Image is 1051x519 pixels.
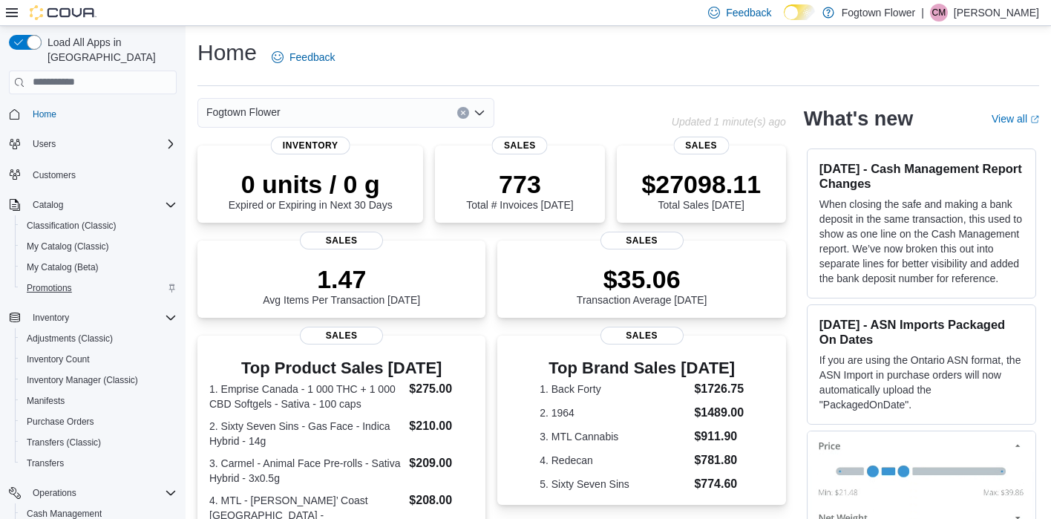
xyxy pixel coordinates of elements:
[33,108,56,120] span: Home
[27,165,177,183] span: Customers
[842,4,916,22] p: Fogtown Flower
[540,477,688,492] dt: 5. Sixty Seven Sins
[3,307,183,328] button: Inventory
[206,103,281,121] span: Fogtown Flower
[15,411,183,432] button: Purchase Orders
[409,492,474,509] dd: $208.00
[492,137,548,154] span: Sales
[289,50,335,65] span: Feedback
[27,220,117,232] span: Classification (Classic)
[540,429,688,444] dt: 3. MTL Cannabis
[1030,115,1039,124] svg: External link
[27,416,94,428] span: Purchase Orders
[540,453,688,468] dt: 4. Redecan
[3,103,183,125] button: Home
[15,432,183,453] button: Transfers (Classic)
[263,264,420,306] div: Avg Items Per Transaction [DATE]
[726,5,771,20] span: Feedback
[15,453,183,474] button: Transfers
[21,217,177,235] span: Classification (Classic)
[27,166,82,184] a: Customers
[27,105,177,123] span: Home
[33,487,76,499] span: Operations
[409,454,474,472] dd: $209.00
[694,428,744,445] dd: $911.90
[932,4,946,22] span: CM
[474,107,485,119] button: Open list of options
[641,169,761,199] p: $27098.11
[229,169,393,211] div: Expired or Expiring in Next 30 Days
[27,309,75,327] button: Inventory
[540,382,688,396] dt: 1. Back Forty
[21,392,71,410] a: Manifests
[27,395,65,407] span: Manifests
[784,4,815,20] input: Dark Mode
[21,330,119,347] a: Adjustments (Classic)
[33,169,76,181] span: Customers
[271,137,350,154] span: Inventory
[466,169,573,199] p: 773
[3,134,183,154] button: Users
[27,437,101,448] span: Transfers (Classic)
[209,359,474,377] h3: Top Product Sales [DATE]
[27,282,72,294] span: Promotions
[540,405,688,420] dt: 2. 1964
[33,312,69,324] span: Inventory
[21,392,177,410] span: Manifests
[3,195,183,215] button: Catalog
[673,137,729,154] span: Sales
[21,238,177,255] span: My Catalog (Classic)
[819,353,1024,412] p: If you are using the Ontario ASN format, the ASN Import in purchase orders will now automatically...
[266,42,341,72] a: Feedback
[409,417,474,435] dd: $210.00
[15,349,183,370] button: Inventory Count
[33,199,63,211] span: Catalog
[21,413,177,431] span: Purchase Orders
[3,483,183,503] button: Operations
[21,454,177,472] span: Transfers
[694,451,744,469] dd: $781.80
[641,169,761,211] div: Total Sales [DATE]
[930,4,948,22] div: Cameron McCrae
[21,434,107,451] a: Transfers (Classic)
[540,359,744,377] h3: Top Brand Sales [DATE]
[21,350,177,368] span: Inventory Count
[694,475,744,493] dd: $774.60
[600,327,684,345] span: Sales
[672,116,786,128] p: Updated 1 minute(s) ago
[21,258,177,276] span: My Catalog (Beta)
[21,371,177,389] span: Inventory Manager (Classic)
[819,161,1024,191] h3: [DATE] - Cash Management Report Changes
[3,163,183,185] button: Customers
[15,278,183,298] button: Promotions
[33,138,56,150] span: Users
[21,454,70,472] a: Transfers
[21,371,144,389] a: Inventory Manager (Classic)
[15,370,183,391] button: Inventory Manager (Classic)
[819,317,1024,347] h3: [DATE] - ASN Imports Packaged On Dates
[992,113,1039,125] a: View allExternal link
[209,419,403,448] dt: 2. Sixty Seven Sins - Gas Face - Indica Hybrid - 14g
[300,327,383,345] span: Sales
[457,107,469,119] button: Clear input
[21,279,78,297] a: Promotions
[21,330,177,347] span: Adjustments (Classic)
[21,279,177,297] span: Promotions
[27,261,99,273] span: My Catalog (Beta)
[15,215,183,236] button: Classification (Classic)
[27,241,109,252] span: My Catalog (Classic)
[15,328,183,349] button: Adjustments (Classic)
[27,374,138,386] span: Inventory Manager (Classic)
[263,264,420,294] p: 1.47
[15,257,183,278] button: My Catalog (Beta)
[27,484,177,502] span: Operations
[784,20,785,21] span: Dark Mode
[954,4,1039,22] p: [PERSON_NAME]
[466,169,573,211] div: Total # Invoices [DATE]
[27,353,90,365] span: Inventory Count
[300,232,383,249] span: Sales
[577,264,707,306] div: Transaction Average [DATE]
[30,5,96,20] img: Cova
[21,217,122,235] a: Classification (Classic)
[21,258,105,276] a: My Catalog (Beta)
